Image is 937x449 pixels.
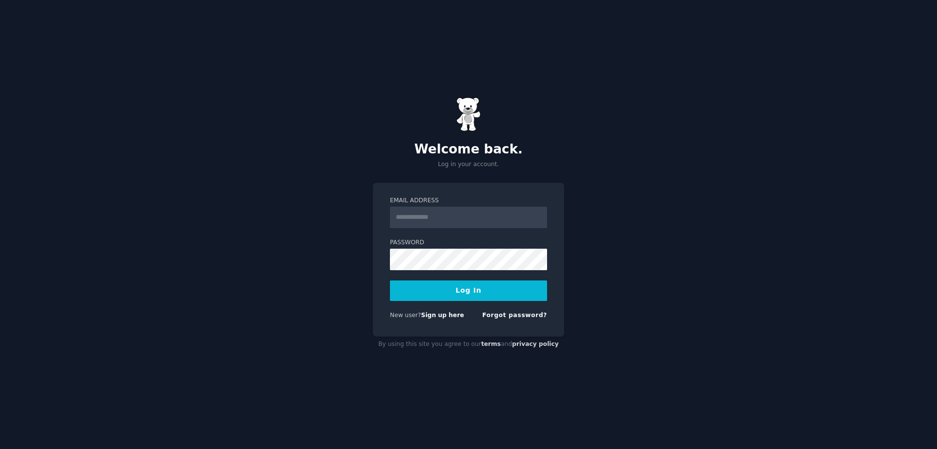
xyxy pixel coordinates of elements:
a: Sign up here [421,312,464,319]
label: Email Address [390,196,547,205]
label: Password [390,238,547,247]
button: Log In [390,280,547,301]
span: New user? [390,312,421,319]
a: Forgot password? [482,312,547,319]
a: privacy policy [512,341,559,347]
img: Gummy Bear [456,97,481,131]
a: terms [481,341,501,347]
p: Log in your account. [373,160,564,169]
div: By using this site you agree to our and [373,337,564,352]
h2: Welcome back. [373,142,564,157]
